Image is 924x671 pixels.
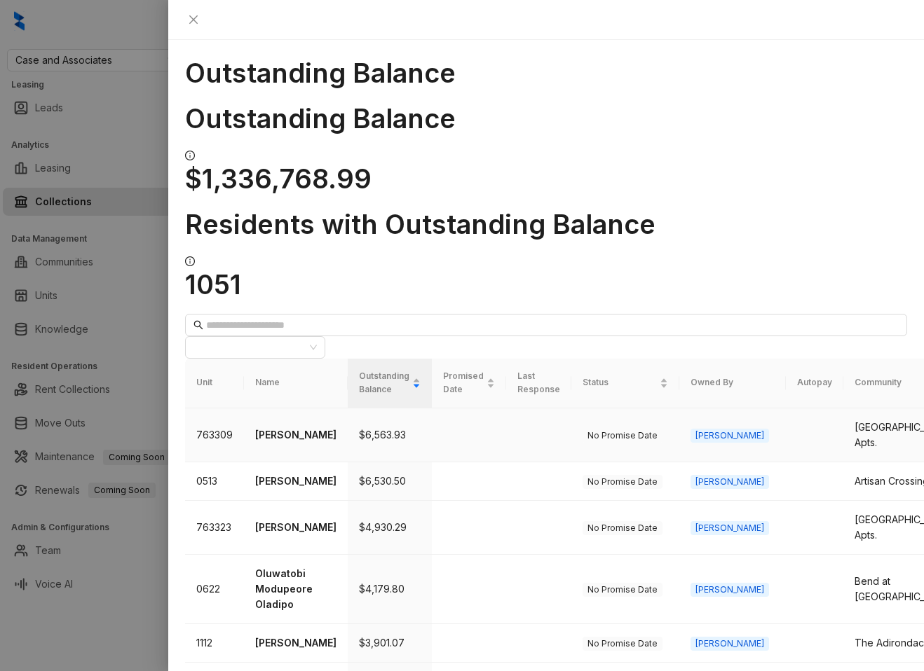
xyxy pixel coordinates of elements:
[679,359,786,408] th: Owned By
[583,429,663,443] span: No Promise Date
[571,359,679,408] th: Status
[348,555,432,624] td: $4,179.80
[185,268,907,300] h1: 1051
[348,462,432,501] td: $6,530.50
[185,555,244,624] td: 0622
[348,501,432,555] td: $4,930.29
[255,427,337,443] p: [PERSON_NAME]
[255,520,337,535] p: [PERSON_NAME]
[583,376,657,389] span: Status
[255,635,337,651] p: [PERSON_NAME]
[691,583,769,597] span: [PERSON_NAME]
[348,624,432,663] td: $3,901.07
[691,521,769,535] span: [PERSON_NAME]
[185,208,907,240] h1: Residents with Outstanding Balance
[432,359,506,408] th: Promised Date
[583,521,663,535] span: No Promise Date
[255,473,337,489] p: [PERSON_NAME]
[185,462,244,501] td: 0513
[255,566,337,612] p: Oluwatobi Modupeore Oladipo
[583,475,663,489] span: No Promise Date
[443,370,484,396] span: Promised Date
[185,57,907,89] h1: Outstanding Balance
[188,14,199,25] span: close
[359,370,409,396] span: Outstanding Balance
[506,359,571,408] th: Last Response
[185,11,202,28] button: Close
[244,359,348,408] th: Name
[583,583,663,597] span: No Promise Date
[185,256,195,266] span: info-circle
[348,408,432,462] td: $6,563.93
[193,320,203,330] span: search
[185,151,195,160] span: info-circle
[691,637,769,651] span: [PERSON_NAME]
[185,408,244,462] td: 763309
[691,475,769,489] span: [PERSON_NAME]
[185,359,244,408] th: Unit
[583,637,663,651] span: No Promise Date
[691,429,769,443] span: [PERSON_NAME]
[185,501,244,555] td: 763323
[185,624,244,663] td: 1112
[786,359,843,408] th: Autopay
[185,162,907,195] h1: $1,336,768.99
[185,102,907,134] h1: Outstanding Balance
